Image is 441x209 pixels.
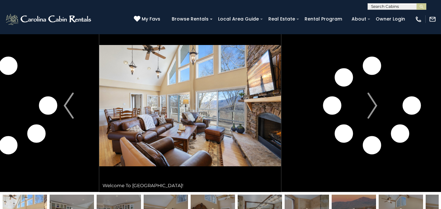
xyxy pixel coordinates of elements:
[99,179,281,192] div: Welcome To [GEOGRAPHIC_DATA]!
[142,16,160,22] span: My Favs
[5,13,93,26] img: White-1-2.png
[168,14,212,24] a: Browse Rentals
[301,14,345,24] a: Rental Program
[348,14,370,24] a: About
[265,14,298,24] a: Real Estate
[429,16,436,23] img: mail-regular-white.png
[64,93,73,119] img: arrow
[215,14,262,24] a: Local Area Guide
[342,19,403,192] button: Next
[415,16,422,23] img: phone-regular-white.png
[38,19,99,192] button: Previous
[372,14,408,24] a: Owner Login
[134,16,162,23] a: My Favs
[367,93,377,119] img: arrow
